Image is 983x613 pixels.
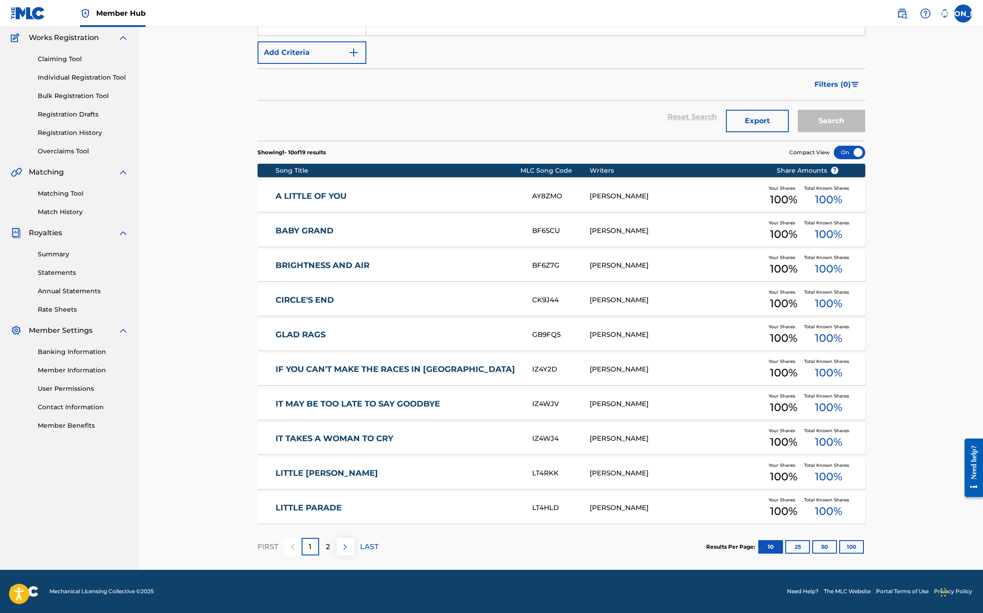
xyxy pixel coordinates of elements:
[38,147,129,156] a: Overclaims Tool
[38,250,129,259] a: Summary
[276,191,520,201] a: A LITTLE OF YOU
[769,358,799,365] span: Your Shares
[532,468,590,479] div: LT4RKK
[38,128,129,138] a: Registration History
[815,434,842,450] span: 100 %
[258,41,366,64] button: Add Criteria
[590,166,763,175] div: Writers
[276,260,520,271] a: BRIGHTNESS AND AIR
[954,4,972,22] div: User Menu
[11,325,22,336] img: Member Settings
[831,167,838,174] span: ?
[769,219,799,226] span: Your Shares
[777,166,839,175] span: Share Amounts
[118,167,129,178] img: expand
[258,148,326,157] p: Showing 1 - 10 of 19 results
[769,289,799,295] span: Your Shares
[11,167,22,178] img: Matching
[789,148,830,157] span: Compact View
[532,295,590,305] div: CK9J44
[804,323,853,330] span: Total Known Shares
[770,192,797,208] span: 100 %
[38,110,129,119] a: Registration Drafts
[770,365,797,381] span: 100 %
[769,323,799,330] span: Your Shares
[276,434,520,444] a: IT TAKES A WOMAN TO CRY
[958,431,983,505] iframe: Resource Center
[920,8,931,19] img: help
[893,4,911,22] a: Public Search
[38,268,129,277] a: Statements
[839,540,864,554] button: 100
[769,185,799,192] span: Your Shares
[590,503,763,513] div: [PERSON_NAME]
[276,468,520,479] a: LITTLE [PERSON_NAME]
[804,219,853,226] span: Total Known Shares
[770,469,797,485] span: 100 %
[29,325,93,336] span: Member Settings
[29,167,64,178] span: Matching
[770,261,797,277] span: 100 %
[276,226,520,236] a: BABY GRAND
[96,8,146,18] span: Member Hub
[532,191,590,201] div: AY8ZMO
[590,191,763,201] div: [PERSON_NAME]
[38,91,129,101] a: Bulk Registration Tool
[118,228,129,238] img: expand
[815,330,842,346] span: 100 %
[590,468,763,479] div: [PERSON_NAME]
[118,32,129,43] img: expand
[520,166,590,175] div: MLC Song Code
[348,47,359,58] img: 9d2ae6d4665cec9f34b9.svg
[815,226,842,242] span: 100 %
[769,462,799,469] span: Your Shares
[769,393,799,399] span: Your Shares
[532,364,590,375] div: IZ4Y2D
[80,8,91,19] img: Top Rightsholder
[787,587,818,595] a: Need Help?
[326,541,330,552] p: 2
[11,7,45,20] img: MLC Logo
[532,226,590,236] div: BF6SCU
[38,189,129,198] a: Matching Tool
[276,295,520,305] a: CIRCLE'S END
[812,540,837,554] button: 50
[815,261,842,277] span: 100 %
[804,393,853,399] span: Total Known Shares
[38,305,129,314] a: Rate Sheets
[590,330,763,340] div: [PERSON_NAME]
[29,228,62,238] span: Royalties
[532,260,590,271] div: BF6Z7G
[938,570,983,613] div: Chat Widget
[590,434,763,444] div: [PERSON_NAME]
[38,366,129,375] a: Member Information
[815,469,842,485] span: 100 %
[769,497,799,503] span: Your Shares
[532,503,590,513] div: LT4HLD
[770,503,797,519] span: 100 %
[804,497,853,503] span: Total Known Shares
[49,587,154,595] span: Mechanical Licensing Collective © 2025
[29,32,99,43] span: Works Registration
[934,587,972,595] a: Privacy Policy
[824,587,871,595] a: The MLC Website
[38,54,129,64] a: Claiming Tool
[815,295,842,312] span: 100 %
[590,226,763,236] div: [PERSON_NAME]
[815,365,842,381] span: 100 %
[38,347,129,357] a: Banking Information
[941,579,946,606] div: Drag
[532,434,590,444] div: IZ4WJ4
[815,399,842,416] span: 100 %
[590,399,763,409] div: [PERSON_NAME]
[38,286,129,296] a: Annual Statements
[770,295,797,312] span: 100 %
[876,587,929,595] a: Portal Terms of Use
[769,427,799,434] span: Your Shares
[804,462,853,469] span: Total Known Shares
[770,399,797,416] span: 100 %
[258,541,278,552] p: FIRST
[276,399,520,409] a: IT MAY BE TOO LATE TO SAY GOODBYE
